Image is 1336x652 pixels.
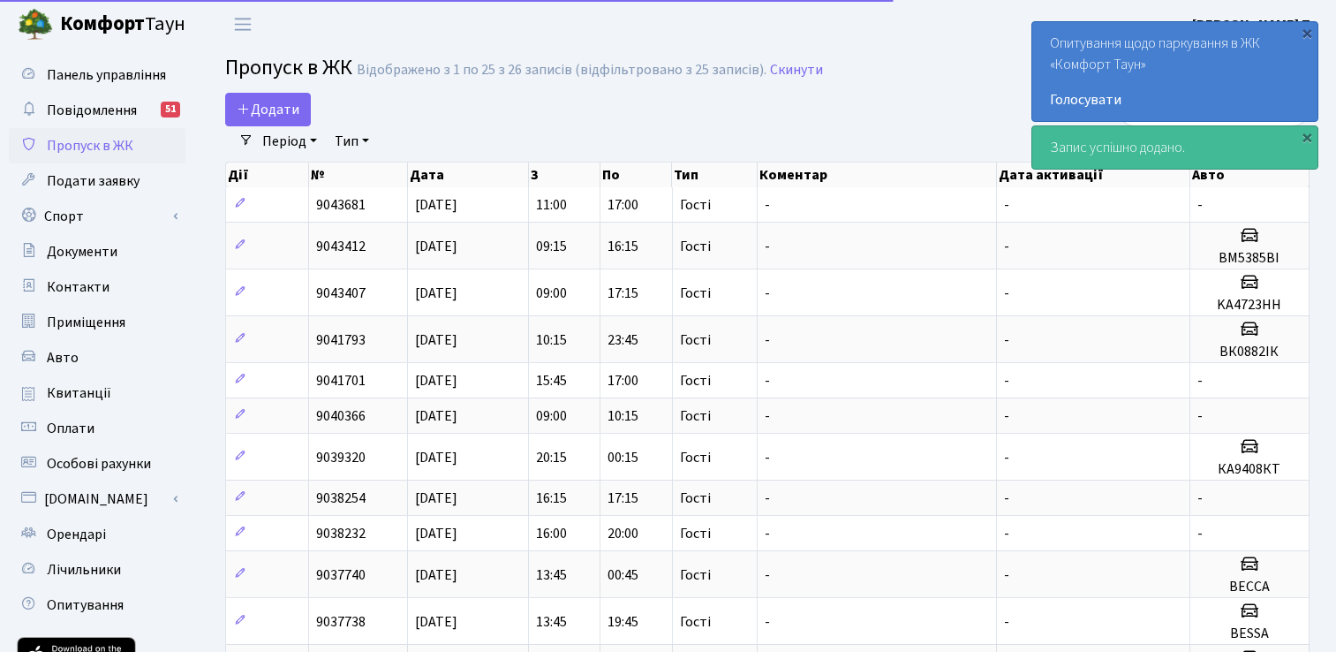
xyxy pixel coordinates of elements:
[536,565,567,585] span: 13:45
[608,237,638,256] span: 16:15
[608,448,638,467] span: 00:15
[536,371,567,390] span: 15:45
[309,163,408,187] th: №
[997,163,1190,187] th: Дата активації
[536,237,567,256] span: 09:15
[608,524,638,543] span: 20:00
[1004,565,1009,585] span: -
[536,284,567,303] span: 09:00
[1197,489,1203,508] span: -
[600,163,672,187] th: По
[608,406,638,426] span: 10:15
[415,195,457,215] span: [DATE]
[1004,524,1009,543] span: -
[9,128,185,163] a: Пропуск в ЖК
[765,284,770,303] span: -
[316,565,366,585] span: 9037740
[316,284,366,303] span: 9043407
[9,305,185,340] a: Приміщення
[536,612,567,632] span: 13:45
[408,163,529,187] th: Дата
[415,237,457,256] span: [DATE]
[47,171,140,191] span: Подати заявку
[9,517,185,552] a: Орендарі
[9,588,185,623] a: Опитування
[1004,612,1009,632] span: -
[1197,625,1302,642] h5: ВЕSSA
[357,62,766,79] div: Відображено з 1 по 25 з 26 записів (відфільтровано з 25 записів).
[1192,14,1315,35] a: [PERSON_NAME] П.
[47,242,117,262] span: Документи
[47,454,151,474] span: Особові рахунки
[765,612,770,632] span: -
[1197,371,1203,390] span: -
[680,568,711,582] span: Гості
[316,524,366,543] span: 9038232
[316,330,366,350] span: 9041793
[415,330,457,350] span: [DATE]
[316,237,366,256] span: 9043412
[765,524,770,543] span: -
[680,286,711,300] span: Гості
[47,525,106,544] span: Орендарі
[225,93,311,126] a: Додати
[1197,297,1302,314] h5: KA4723HH
[680,333,711,347] span: Гості
[1197,406,1203,426] span: -
[680,409,711,423] span: Гості
[1298,24,1316,42] div: ×
[1004,330,1009,350] span: -
[765,330,770,350] span: -
[1197,195,1203,215] span: -
[47,65,166,85] span: Панель управління
[161,102,180,118] div: 51
[1004,284,1009,303] span: -
[9,340,185,375] a: Авто
[1004,406,1009,426] span: -
[608,371,638,390] span: 17:00
[60,10,145,38] b: Комфорт
[9,93,185,128] a: Повідомлення51
[47,595,124,615] span: Опитування
[47,136,133,155] span: Пропуск в ЖК
[680,451,711,465] span: Гості
[9,446,185,481] a: Особові рахунки
[225,52,352,83] span: Пропуск в ЖК
[536,195,567,215] span: 11:00
[1032,22,1317,121] div: Опитування щодо паркування в ЖК «Комфорт Таун»
[316,371,366,390] span: 9041701
[758,163,998,187] th: Коментар
[226,163,309,187] th: Дії
[608,565,638,585] span: 00:45
[1004,489,1009,508] span: -
[1197,579,1302,595] h5: BECCA
[415,371,457,390] span: [DATE]
[60,10,185,40] span: Таун
[18,7,53,42] img: logo.png
[608,284,638,303] span: 17:15
[237,100,299,119] span: Додати
[1004,195,1009,215] span: -
[536,330,567,350] span: 10:15
[415,406,457,426] span: [DATE]
[9,481,185,517] a: [DOMAIN_NAME]
[1004,237,1009,256] span: -
[316,448,366,467] span: 9039320
[608,330,638,350] span: 23:45
[415,448,457,467] span: [DATE]
[608,612,638,632] span: 19:45
[536,489,567,508] span: 16:15
[47,348,79,368] span: Авто
[316,406,366,426] span: 9040366
[680,615,711,629] span: Гості
[9,234,185,269] a: Документи
[415,565,457,585] span: [DATE]
[328,126,376,156] a: Тип
[765,565,770,585] span: -
[1197,524,1203,543] span: -
[765,489,770,508] span: -
[680,491,711,505] span: Гості
[47,383,111,403] span: Квитанції
[765,371,770,390] span: -
[770,62,823,79] a: Скинути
